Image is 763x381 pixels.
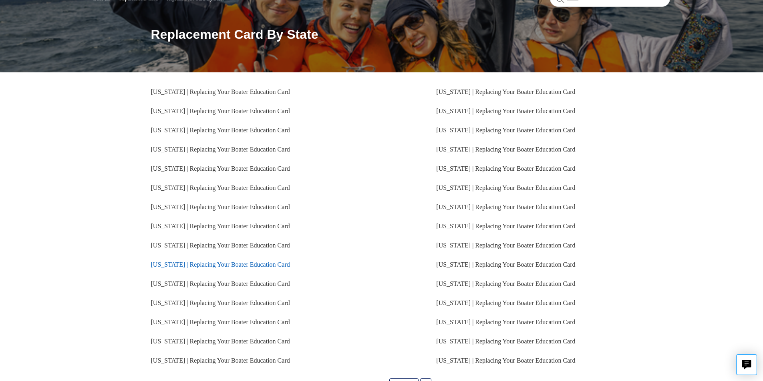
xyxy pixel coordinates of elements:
[436,184,575,191] a: [US_STATE] | Replacing Your Boater Education Card
[436,108,575,114] a: [US_STATE] | Replacing Your Boater Education Card
[151,338,290,345] a: [US_STATE] | Replacing Your Boater Education Card
[436,261,575,268] a: [US_STATE] | Replacing Your Boater Education Card
[151,108,290,114] a: [US_STATE] | Replacing Your Boater Education Card
[151,319,290,325] a: [US_STATE] | Replacing Your Boater Education Card
[151,242,290,249] a: [US_STATE] | Replacing Your Boater Education Card
[436,280,575,287] a: [US_STATE] | Replacing Your Boater Education Card
[436,357,575,364] a: [US_STATE] | Replacing Your Boater Education Card
[151,25,670,44] h1: Replacement Card By State
[151,146,290,153] a: [US_STATE] | Replacing Your Boater Education Card
[436,146,575,153] a: [US_STATE] | Replacing Your Boater Education Card
[151,203,290,210] a: [US_STATE] | Replacing Your Boater Education Card
[151,299,290,306] a: [US_STATE] | Replacing Your Boater Education Card
[436,338,575,345] a: [US_STATE] | Replacing Your Boater Education Card
[436,165,575,172] a: [US_STATE] | Replacing Your Boater Education Card
[736,354,757,375] button: Live chat
[151,127,290,134] a: [US_STATE] | Replacing Your Boater Education Card
[436,242,575,249] a: [US_STATE] | Replacing Your Boater Education Card
[436,88,575,95] a: [US_STATE] | Replacing Your Boater Education Card
[436,203,575,210] a: [US_STATE] | Replacing Your Boater Education Card
[151,165,290,172] a: [US_STATE] | Replacing Your Boater Education Card
[151,184,290,191] a: [US_STATE] | Replacing Your Boater Education Card
[436,299,575,306] a: [US_STATE] | Replacing Your Boater Education Card
[436,127,575,134] a: [US_STATE] | Replacing Your Boater Education Card
[151,223,290,229] a: [US_STATE] | Replacing Your Boater Education Card
[151,280,290,287] a: [US_STATE] | Replacing Your Boater Education Card
[151,357,290,364] a: [US_STATE] | Replacing Your Boater Education Card
[436,319,575,325] a: [US_STATE] | Replacing Your Boater Education Card
[436,223,575,229] a: [US_STATE] | Replacing Your Boater Education Card
[151,261,290,268] a: [US_STATE] | Replacing Your Boater Education Card
[151,88,290,95] a: [US_STATE] | Replacing Your Boater Education Card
